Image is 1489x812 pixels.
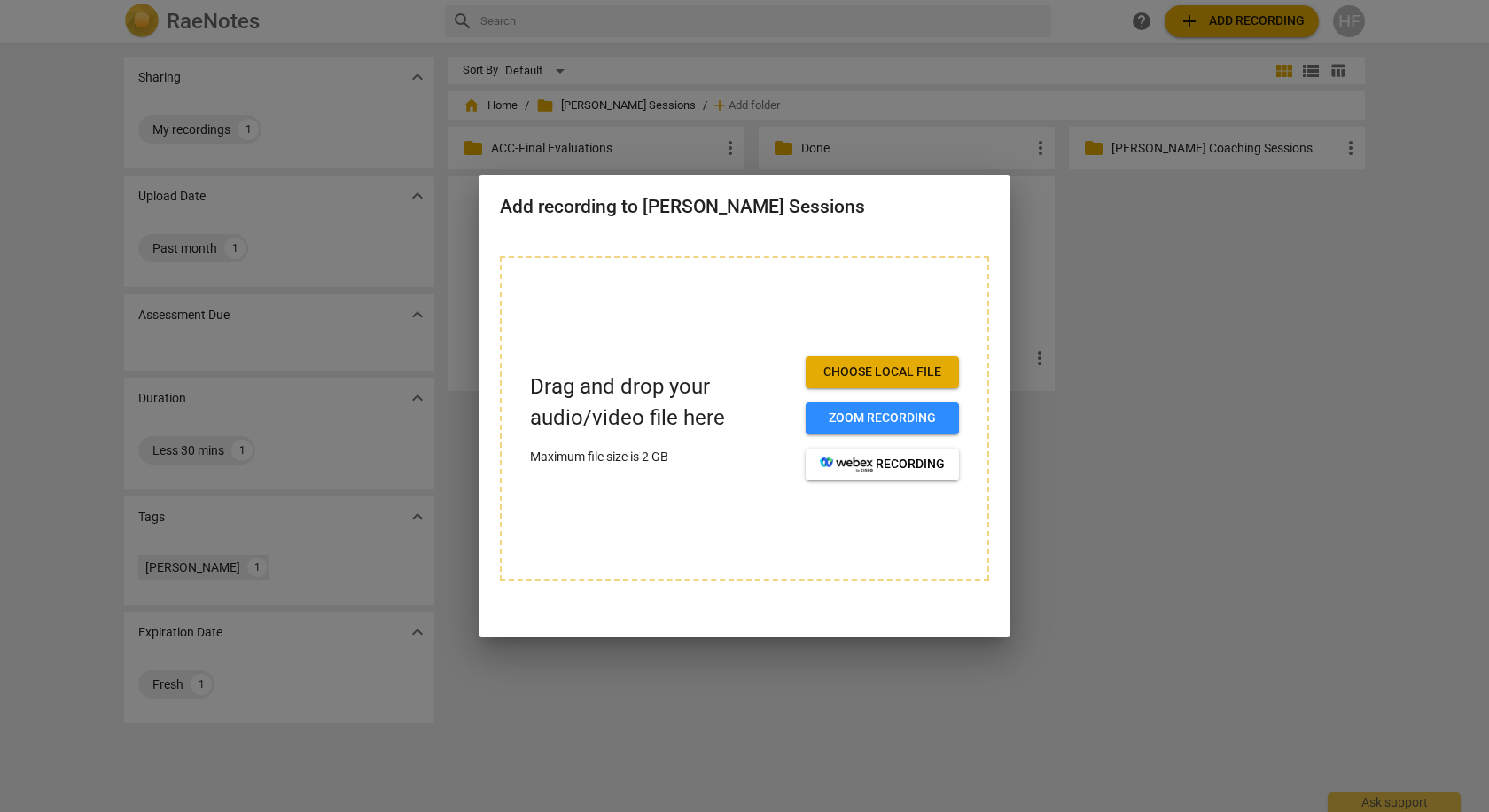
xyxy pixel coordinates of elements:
[500,196,989,218] h2: Add recording to [PERSON_NAME] Sessions
[806,402,959,434] button: Zoom recording
[820,456,945,473] span: recording
[806,449,959,480] button: recording
[820,363,945,381] span: Choose local file
[806,356,959,388] button: Choose local file
[530,371,791,433] p: Drag and drop your audio/video file here
[820,410,945,427] span: Zoom recording
[530,448,791,466] p: Maximum file size is 2 GB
